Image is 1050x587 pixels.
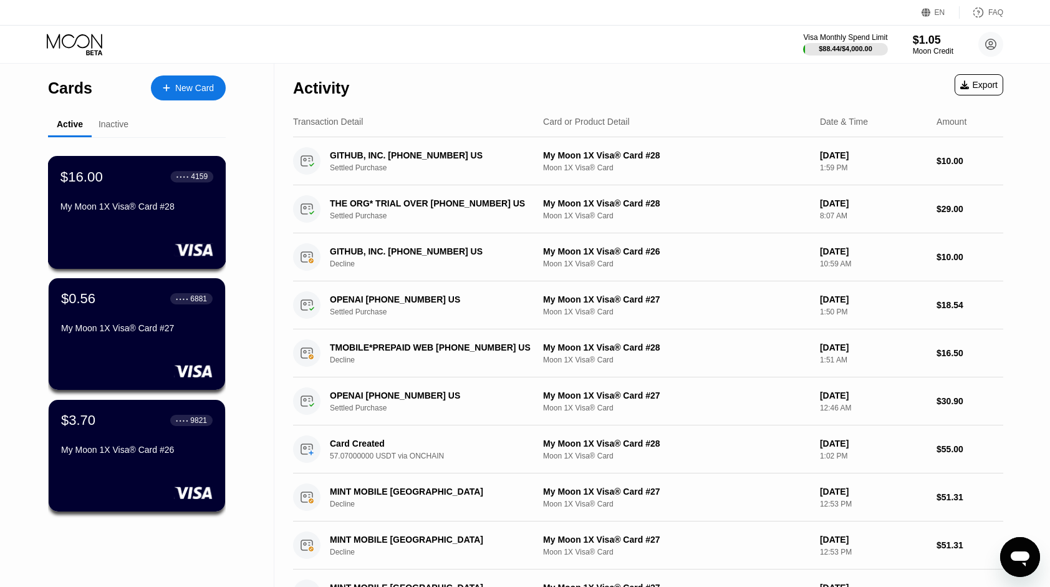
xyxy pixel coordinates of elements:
div: My Moon 1X Visa® Card #27 [543,487,810,497]
div: MINT MOBILE [GEOGRAPHIC_DATA]DeclineMy Moon 1X Visa® Card #27Moon 1X Visa® Card[DATE]12:53 PM$51.31 [293,473,1003,522]
div: 10:59 AM [820,260,927,268]
div: Moon 1X Visa® Card [543,163,810,172]
div: $10.00 [937,252,1003,262]
div: $1.05Moon Credit [913,34,953,56]
div: My Moon 1X Visa® Card #28 [60,201,213,211]
div: TMOBILE*PREPAID WEB [PHONE_NUMBER] USDeclineMy Moon 1X Visa® Card #28Moon 1X Visa® Card[DATE]1:51... [293,329,1003,377]
div: OPENAI [PHONE_NUMBER] US [330,391,531,400]
div: 1:59 PM [820,163,927,172]
div: MINT MOBILE [GEOGRAPHIC_DATA]DeclineMy Moon 1X Visa® Card #27Moon 1X Visa® Card[DATE]12:53 PM$51.31 [293,522,1003,570]
div: Moon 1X Visa® Card [543,356,810,364]
div: THE ORG* TRIAL OVER [PHONE_NUMBER] USSettled PurchaseMy Moon 1X Visa® Card #28Moon 1X Visa® Card[... [293,185,1003,233]
div: Visa Monthly Spend Limit$88.44/$4,000.00 [803,33,887,56]
div: [DATE] [820,391,927,400]
div: $30.90 [937,396,1003,406]
div: Active [57,119,83,129]
div: My Moon 1X Visa® Card #28 [543,150,810,160]
div: 9821 [190,416,207,425]
div: $3.70 [61,412,95,429]
div: Date & Time [820,117,868,127]
div: Export [955,74,1003,95]
div: New Card [151,75,226,100]
div: Decline [330,356,546,364]
div: Moon 1X Visa® Card [543,548,810,556]
div: 12:46 AM [820,404,927,412]
div: My Moon 1X Visa® Card #26 [543,246,810,256]
div: GITHUB, INC. [PHONE_NUMBER] US [330,150,531,160]
div: [DATE] [820,535,927,545]
div: Activity [293,79,349,97]
div: 8:07 AM [820,211,927,220]
div: My Moon 1X Visa® Card #27 [61,323,213,333]
div: EN [935,8,945,17]
div: OPENAI [PHONE_NUMBER] USSettled PurchaseMy Moon 1X Visa® Card #27Moon 1X Visa® Card[DATE]12:46 AM... [293,377,1003,425]
iframe: Button to launch messaging window, conversation in progress [1000,537,1040,577]
div: $16.00● ● ● ●4159My Moon 1X Visa® Card #28 [49,157,225,268]
div: [DATE] [820,439,927,449]
div: [DATE] [820,198,927,208]
div: GITHUB, INC. [PHONE_NUMBER] USDeclineMy Moon 1X Visa® Card #26Moon 1X Visa® Card[DATE]10:59 AM$10.00 [293,233,1003,281]
div: Moon 1X Visa® Card [543,211,810,220]
div: [DATE] [820,294,927,304]
div: $0.56● ● ● ●6881My Moon 1X Visa® Card #27 [49,278,225,390]
div: ● ● ● ● [176,297,188,301]
div: $1.05 [913,34,953,47]
div: Transaction Detail [293,117,363,127]
div: My Moon 1X Visa® Card #27 [543,535,810,545]
div: Settled Purchase [330,163,546,172]
div: GITHUB, INC. [PHONE_NUMBER] US [330,246,531,256]
div: 57.07000000 USDT via ONCHAIN [330,452,546,460]
div: My Moon 1X Visa® Card #27 [543,294,810,304]
div: Moon Credit [913,47,953,56]
div: 1:51 AM [820,356,927,364]
div: ● ● ● ● [176,419,188,422]
div: My Moon 1X Visa® Card #28 [543,198,810,208]
div: $16.50 [937,348,1003,358]
div: New Card [175,83,214,94]
div: [DATE] [820,150,927,160]
div: Settled Purchase [330,308,546,316]
div: 1:50 PM [820,308,927,316]
div: Export [960,80,998,90]
div: Decline [330,260,546,268]
div: Moon 1X Visa® Card [543,452,810,460]
div: [DATE] [820,246,927,256]
div: Visa Monthly Spend Limit [803,33,887,42]
div: $51.31 [937,540,1003,550]
div: Card or Product Detail [543,117,630,127]
div: MINT MOBILE [GEOGRAPHIC_DATA] [330,487,531,497]
div: Card Created [330,439,531,449]
div: ● ● ● ● [176,175,189,178]
div: 12:53 PM [820,500,927,508]
div: Card Created57.07000000 USDT via ONCHAINMy Moon 1X Visa® Card #28Moon 1X Visa® Card[DATE]1:02 PM$... [293,425,1003,473]
div: Inactive [99,119,128,129]
div: [DATE] [820,487,927,497]
div: 1:02 PM [820,452,927,460]
div: $51.31 [937,492,1003,502]
div: $10.00 [937,156,1003,166]
div: Moon 1X Visa® Card [543,500,810,508]
div: FAQ [988,8,1003,17]
div: 6881 [190,294,207,303]
div: THE ORG* TRIAL OVER [PHONE_NUMBER] US [330,198,531,208]
div: Amount [937,117,966,127]
div: Cards [48,79,92,97]
div: 4159 [191,172,208,181]
div: Decline [330,500,546,508]
div: $16.00 [60,168,103,185]
div: OPENAI [PHONE_NUMBER] US [330,294,531,304]
div: Moon 1X Visa® Card [543,260,810,268]
div: My Moon 1X Visa® Card #28 [543,439,810,449]
div: [DATE] [820,342,927,352]
div: 12:53 PM [820,548,927,556]
div: My Moon 1X Visa® Card #26 [61,445,213,455]
div: $18.54 [937,300,1003,310]
div: Moon 1X Visa® Card [543,404,810,412]
div: Moon 1X Visa® Card [543,308,810,316]
div: $55.00 [937,444,1003,454]
div: My Moon 1X Visa® Card #28 [543,342,810,352]
div: $88.44 / $4,000.00 [819,45,872,52]
div: GITHUB, INC. [PHONE_NUMBER] USSettled PurchaseMy Moon 1X Visa® Card #28Moon 1X Visa® Card[DATE]1:... [293,137,1003,185]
